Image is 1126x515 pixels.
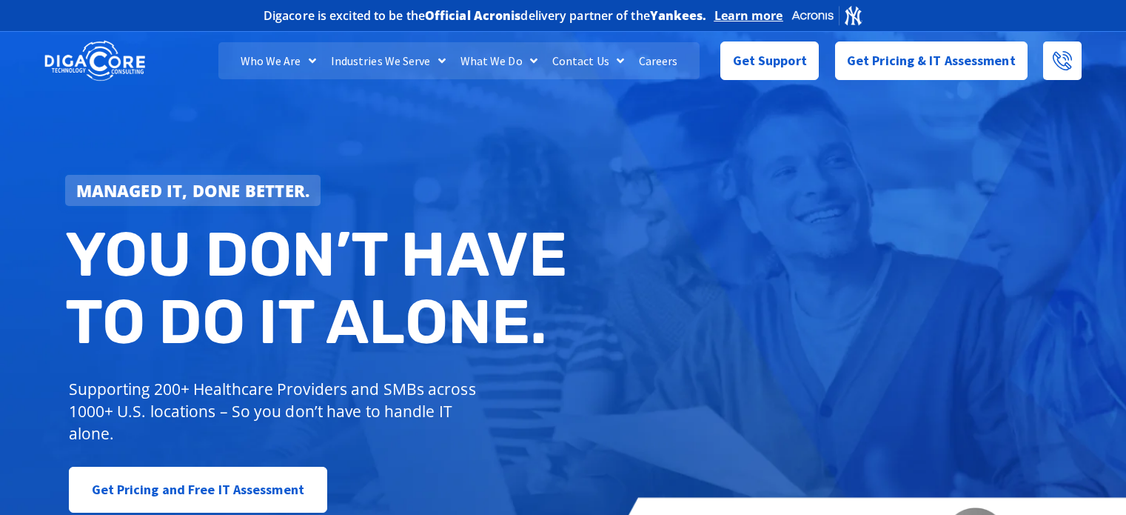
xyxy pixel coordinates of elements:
[847,46,1016,76] span: Get Pricing & IT Assessment
[453,42,545,79] a: What We Do
[92,475,304,505] span: Get Pricing and Free IT Assessment
[835,41,1028,80] a: Get Pricing & IT Assessment
[65,221,574,356] h2: You don’t have to do IT alone.
[714,8,783,23] a: Learn more
[233,42,324,79] a: Who We Are
[733,46,807,76] span: Get Support
[218,42,700,79] nav: Menu
[44,39,145,83] img: DigaCore Technology Consulting
[425,7,521,24] b: Official Acronis
[69,467,327,513] a: Get Pricing and Free IT Assessment
[69,378,483,445] p: Supporting 200+ Healthcare Providers and SMBs across 1000+ U.S. locations – So you don’t have to ...
[76,179,310,202] strong: Managed IT, done better.
[324,42,453,79] a: Industries We Serve
[720,41,819,80] a: Get Support
[631,42,686,79] a: Careers
[650,7,707,24] b: Yankees.
[264,10,707,21] h2: Digacore is excited to be the delivery partner of the
[791,4,863,26] img: Acronis
[65,175,321,206] a: Managed IT, done better.
[545,42,631,79] a: Contact Us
